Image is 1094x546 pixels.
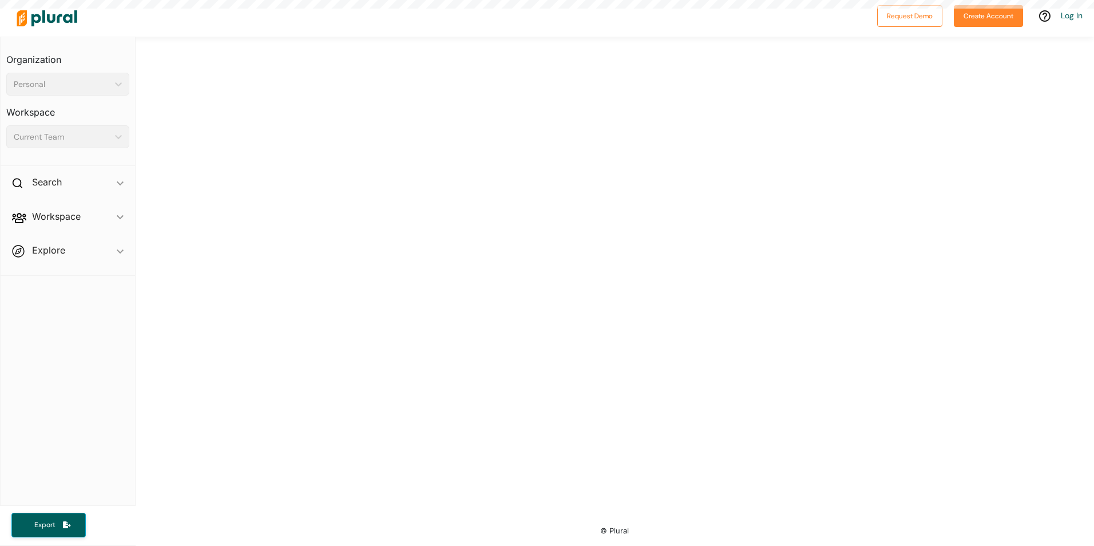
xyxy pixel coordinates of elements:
[14,131,110,143] div: Current Team
[600,527,629,535] small: © Plural
[877,5,942,27] button: Request Demo
[6,96,129,121] h3: Workspace
[954,9,1023,21] a: Create Account
[11,513,86,537] button: Export
[6,43,129,68] h3: Organization
[26,520,63,530] span: Export
[14,78,110,90] div: Personal
[1061,10,1083,21] a: Log In
[877,9,942,21] a: Request Demo
[954,5,1023,27] button: Create Account
[32,176,62,188] h2: Search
